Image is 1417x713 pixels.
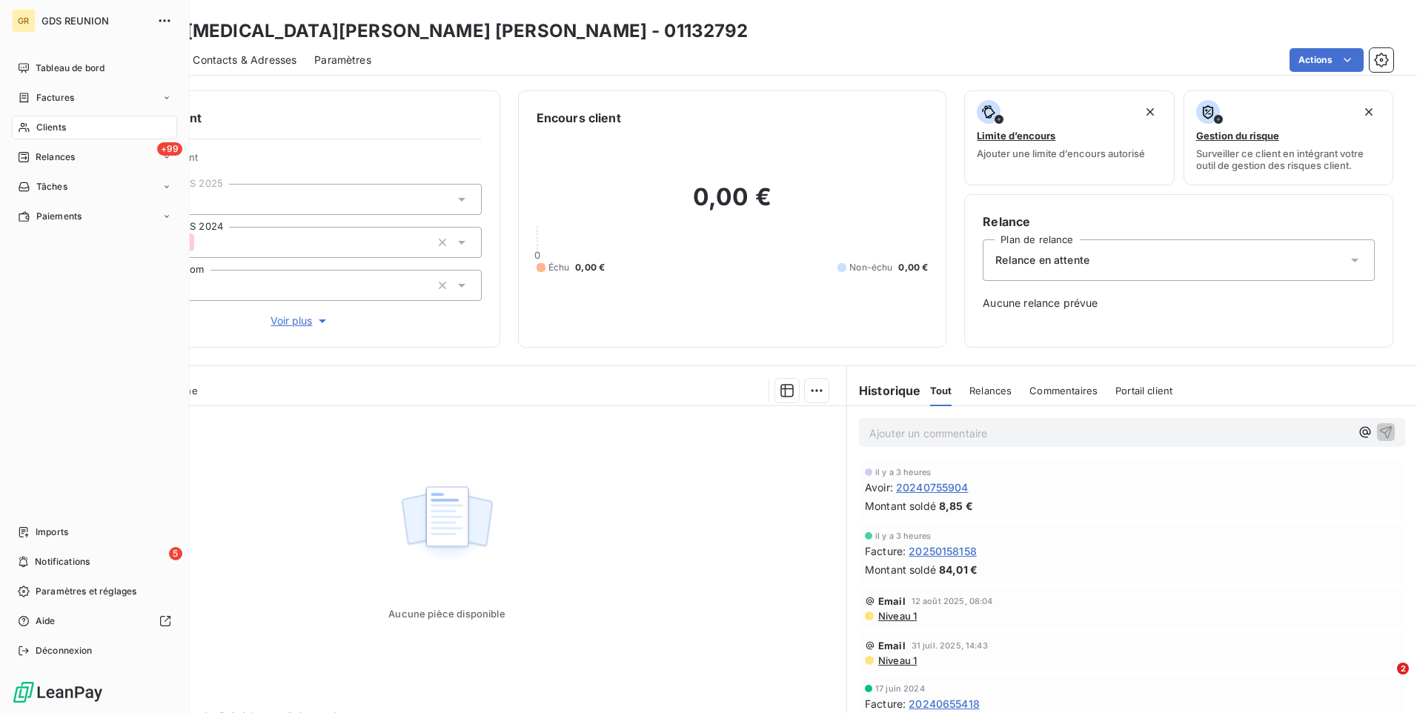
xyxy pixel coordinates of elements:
span: Paramètres [314,53,371,67]
a: Paiements [12,205,177,228]
button: Gestion du risqueSurveiller ce client en intégrant votre outil de gestion des risques client. [1184,90,1393,185]
h2: 0,00 € [537,182,929,227]
img: Empty state [399,478,494,570]
button: Limite d’encoursAjouter une limite d’encours autorisé [964,90,1174,185]
a: Imports [12,520,177,544]
a: Tâches [12,175,177,199]
span: 20250158158 [909,543,977,559]
span: Paiements [36,210,82,223]
span: Aucune relance prévue [983,296,1375,311]
span: 8,85 € [939,498,973,514]
a: Tableau de bord [12,56,177,80]
a: Paramètres et réglages [12,580,177,603]
button: Voir plus [119,313,482,329]
span: Imports [36,525,68,539]
span: Notifications [35,555,90,568]
span: 17 juin 2024 [875,684,925,693]
span: Relance en attente [995,253,1089,268]
span: 31 juil. 2025, 14:43 [912,641,988,650]
h6: Encours client [537,109,621,127]
h3: SCOE [MEDICAL_DATA][PERSON_NAME] [PERSON_NAME] - 01132792 [130,18,749,44]
span: Montant soldé [865,498,936,514]
span: Propriétés Client [119,151,482,172]
span: Aide [36,614,56,628]
span: Voir plus [271,314,330,328]
a: +99Relances [12,145,177,169]
span: Déconnexion [36,644,93,657]
span: Avoir : [865,480,893,495]
div: GR [12,9,36,33]
span: Relances [36,150,75,164]
span: +99 [157,142,182,156]
input: Ajouter une valeur [194,236,206,249]
span: GDS REUNION [42,15,148,27]
h6: Historique [847,382,921,399]
span: Ajouter une limite d’encours autorisé [977,147,1145,159]
h6: Relance [983,213,1375,231]
span: Niveau 1 [877,610,917,622]
span: Aucune pièce disponible [388,608,505,620]
span: Niveau 1 [877,654,917,666]
span: Tableau de bord [36,62,104,75]
span: Factures [36,91,74,105]
span: 20240655418 [909,696,980,712]
img: Logo LeanPay [12,680,104,704]
span: Non-échu [849,261,892,274]
span: Email [878,640,906,651]
span: 12 août 2025, 08:04 [912,597,993,606]
span: Clients [36,121,66,134]
span: Contacts & Adresses [193,53,296,67]
span: Relances [969,385,1012,397]
span: Facture : [865,696,906,712]
span: Tout [930,385,952,397]
button: Actions [1290,48,1364,72]
span: Gestion du risque [1196,130,1279,142]
span: 0 [534,249,540,261]
span: 84,01 € [939,562,978,577]
span: Tâches [36,180,67,193]
span: Montant soldé [865,562,936,577]
a: Aide [12,609,177,633]
span: Paramètres et réglages [36,585,136,598]
a: Factures [12,86,177,110]
span: Échu [548,261,570,274]
span: Commentaires [1029,385,1098,397]
span: Facture : [865,543,906,559]
h6: Informations client [90,109,482,127]
span: 0,00 € [575,261,605,274]
span: 2 [1397,663,1409,674]
a: Clients [12,116,177,139]
span: Email [878,595,906,607]
span: il y a 3 heures [875,468,931,477]
iframe: Intercom live chat [1367,663,1402,698]
span: 0,00 € [898,261,928,274]
span: Limite d’encours [977,130,1055,142]
span: 5 [169,547,182,560]
span: Surveiller ce client en intégrant votre outil de gestion des risques client. [1196,147,1381,171]
span: 20240755904 [896,480,969,495]
span: il y a 3 heures [875,531,931,540]
span: Portail client [1115,385,1172,397]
